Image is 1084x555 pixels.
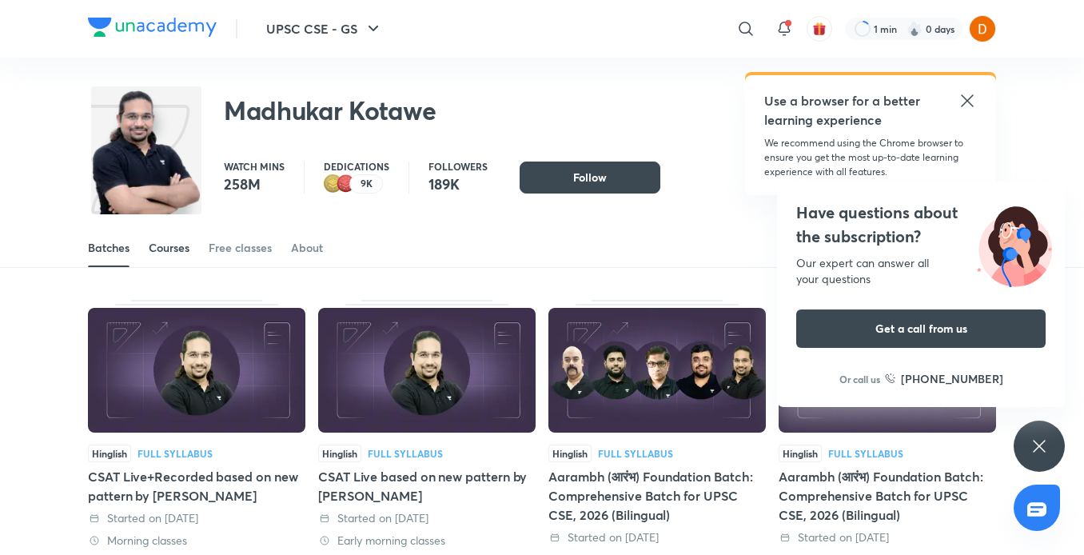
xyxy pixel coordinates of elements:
[224,174,285,194] p: 258M
[291,240,323,256] div: About
[368,449,443,458] div: Full Syllabus
[428,174,488,194] p: 189K
[796,201,1046,249] h4: Have questions about the subscription?
[779,467,996,525] div: Aarambh (आरंभ) Foundation Batch: Comprehensive Batch for UPSC CSE, 2026 (Bilingual)
[91,90,201,242] img: class
[318,533,536,549] div: Early morning classes
[88,510,305,526] div: Started on 1 Sep 2025
[779,529,996,545] div: Started on 11 Aug 2025
[520,162,660,194] button: Follow
[318,510,536,526] div: Started on 1 Sep 2025
[291,229,323,267] a: About
[964,201,1065,287] img: ttu_illustration_new.svg
[764,136,977,179] p: We recommend using the Chrome browser to ensure you get the most up-to-date learning experience w...
[779,445,822,462] span: Hinglish
[209,229,272,267] a: Free classes
[885,370,1003,387] a: [PHONE_NUMBER]
[839,372,880,386] p: Or call us
[209,240,272,256] div: Free classes
[796,309,1046,348] button: Get a call from us
[812,22,827,36] img: avatar
[88,229,130,267] a: Batches
[318,308,536,433] img: Thumbnail
[969,15,996,42] img: Dalpatsinh Rao
[88,308,305,433] img: Thumbnail
[224,94,436,126] h2: Madhukar Kotawe
[428,162,488,171] p: Followers
[324,174,343,194] img: educator badge2
[548,467,766,525] div: Aarambh (आरंभ) Foundation Batch: Comprehensive Batch for UPSC CSE, 2026 (Bilingual)
[318,445,361,462] span: Hinglish
[318,467,536,505] div: CSAT Live based on new pattern by [PERSON_NAME]
[573,170,607,186] span: Follow
[796,255,1046,287] div: Our expert can answer all your questions
[88,240,130,256] div: Batches
[807,16,832,42] button: avatar
[137,449,213,458] div: Full Syllabus
[548,529,766,545] div: Started on 29 Aug 2025
[907,21,923,37] img: streak
[88,445,131,462] span: Hinglish
[88,18,217,41] a: Company Logo
[828,449,903,458] div: Full Syllabus
[361,178,373,190] p: 9K
[548,308,766,433] img: Thumbnail
[224,162,285,171] p: Watch mins
[149,240,189,256] div: Courses
[324,162,389,171] p: Dedications
[88,18,217,37] img: Company Logo
[548,445,592,462] span: Hinglish
[901,370,1003,387] h6: [PHONE_NUMBER]
[88,533,305,549] div: Morning classes
[88,467,305,505] div: CSAT Live+Recorded based on new pattern by [PERSON_NAME]
[337,174,356,194] img: educator badge1
[764,91,923,130] h5: Use a browser for a better learning experience
[149,229,189,267] a: Courses
[598,449,673,458] div: Full Syllabus
[257,13,393,45] button: UPSC CSE - GS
